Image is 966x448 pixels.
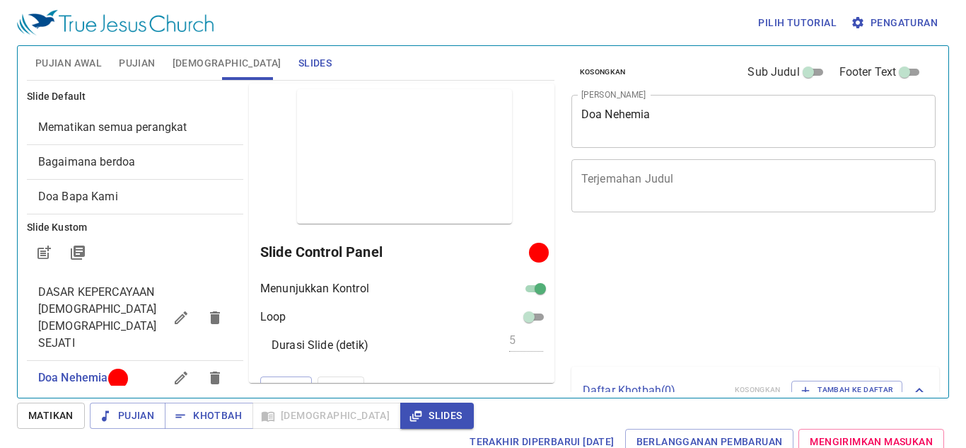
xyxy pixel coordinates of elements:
button: Kosongkan [571,64,634,81]
span: Slides [412,407,462,425]
div: DASAR KEPERCAYAAN [DEMOGRAPHIC_DATA] [DEMOGRAPHIC_DATA] SEJATI [27,275,243,360]
iframe: from-child [566,227,865,362]
button: Matikan [17,403,85,429]
span: Pujian Awal [35,54,102,72]
span: [object Object] [38,190,118,203]
p: Daftar Khotbah ( 0 ) [583,382,723,399]
span: Khotbah [176,407,242,425]
h6: Slide Default [27,89,243,105]
button: Tambah ke Daftar [791,381,902,399]
span: Pilih tutorial [758,14,837,32]
span: Pujian [119,54,155,72]
span: Footer Text [839,64,897,81]
span: Pengaturan [854,14,938,32]
span: Sub Judul [747,64,799,81]
span: Tambah ke Daftar [801,384,893,396]
div: Mematikan semua perangkat [27,110,243,144]
span: Matikan [28,407,74,425]
button: Pujian [90,403,165,429]
span: Doa Nehemia [38,371,108,384]
textarea: Doa Nehemia [581,108,926,134]
span: [object Object] [38,155,135,168]
p: Loop [260,309,286,326]
span: DASAR KEPERCAYAAN GEREJA YESUS SEJATI [38,285,157,350]
p: Durasi Slide (detik) [272,337,368,354]
span: [object Object] [38,120,187,134]
span: [DEMOGRAPHIC_DATA] [173,54,281,72]
span: Kosongkan [580,66,626,79]
span: Pujian [101,407,154,425]
span: Refresh [269,379,303,392]
p: Menunjukkan Kontrol [260,280,369,297]
button: Refresh [260,377,312,395]
button: Khotbah [165,403,253,429]
div: Doa Bapa Kami [27,180,243,214]
span: Slides [298,54,332,72]
img: True Jesus Church [17,10,214,35]
div: Daftar Khotbah(0)KosongkanTambah ke Daftar [571,367,939,413]
div: Bagaimana berdoa [27,145,243,179]
button: Pilih tutorial [752,10,842,36]
h6: Slide Kustom [27,220,243,236]
h6: Slide Control Panel [260,241,534,263]
button: Slides [400,403,473,429]
button: Pengaturan [848,10,943,36]
div: Doa Nehemia [27,361,243,395]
